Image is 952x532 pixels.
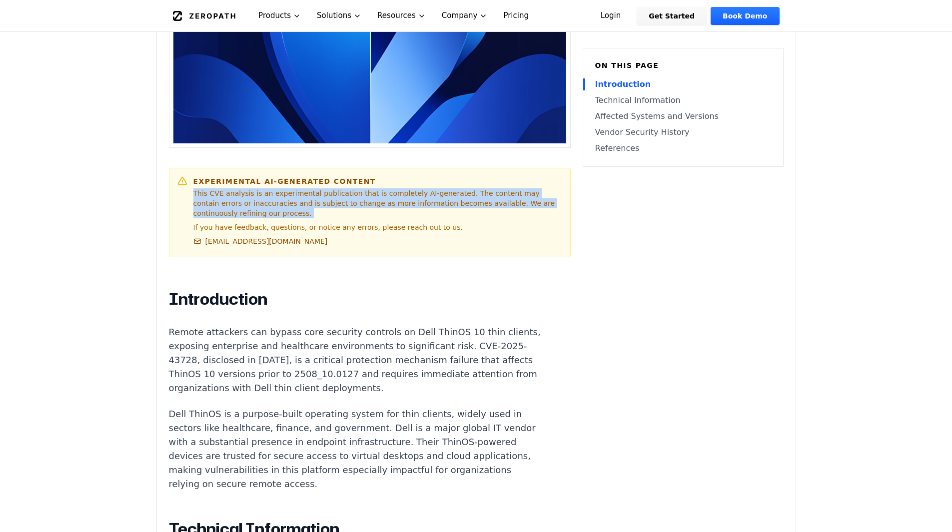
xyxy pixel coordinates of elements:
p: If you have feedback, questions, or notice any errors, please reach out to us. [193,222,562,232]
a: Book Demo [711,7,779,25]
h6: On this page [595,60,771,70]
p: Remote attackers can bypass core security controls on Dell ThinOS 10 thin clients, exposing enter... [169,325,541,395]
a: Technical Information [595,94,771,106]
a: Get Started [637,7,707,25]
h6: Experimental AI-Generated Content [193,176,562,186]
a: Login [589,7,633,25]
p: Dell ThinOS is a purpose-built operating system for thin clients, widely used in sectors like hea... [169,407,541,491]
a: [EMAIL_ADDRESS][DOMAIN_NAME] [193,236,328,246]
h2: Introduction [169,289,541,309]
a: Introduction [595,78,771,90]
p: This CVE analysis is an experimental publication that is completely AI-generated. The content may... [193,188,562,218]
a: Vendor Security History [595,126,771,138]
a: References [595,142,771,154]
a: Affected Systems and Versions [595,110,771,122]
